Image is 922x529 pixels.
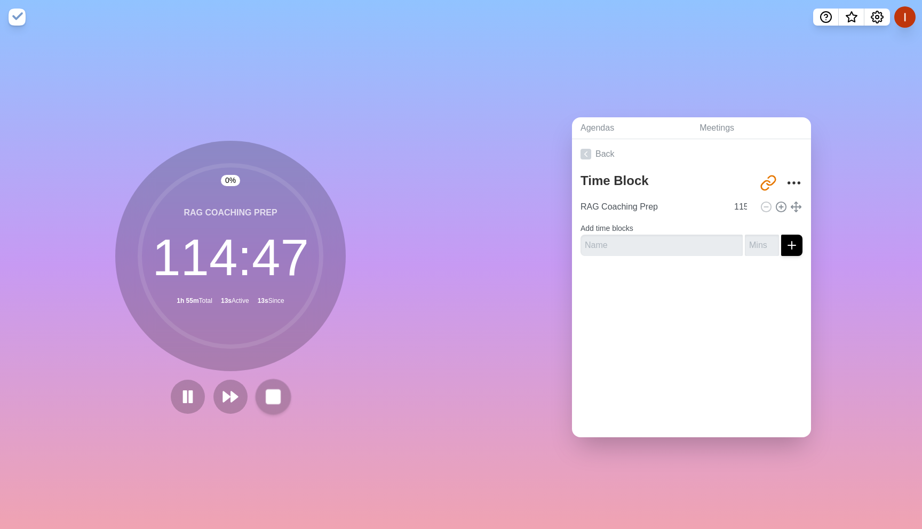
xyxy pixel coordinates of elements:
[745,235,779,256] input: Mins
[576,196,728,218] input: Name
[581,235,743,256] input: Name
[813,9,839,26] button: Help
[864,9,890,26] button: Settings
[9,9,26,26] img: timeblocks logo
[581,224,633,233] label: Add time blocks
[572,139,811,169] a: Back
[730,196,756,218] input: Mins
[758,172,779,194] button: Share link
[691,117,811,139] a: Meetings
[839,9,864,26] button: What’s new
[783,172,805,194] button: More
[572,117,691,139] a: Agendas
